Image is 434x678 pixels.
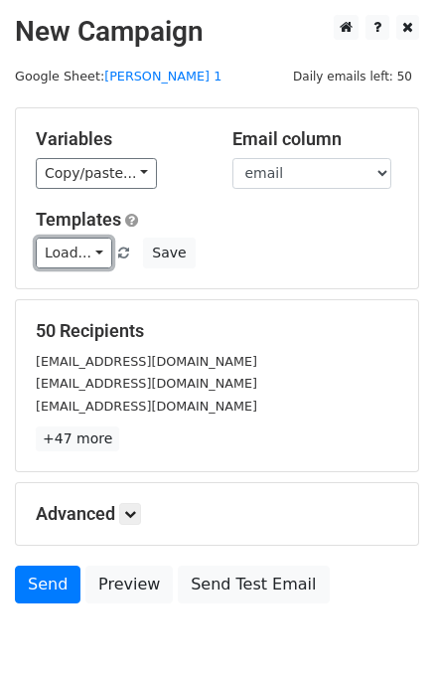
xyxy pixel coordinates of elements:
[36,426,119,451] a: +47 more
[286,66,419,87] span: Daily emails left: 50
[36,503,398,525] h5: Advanced
[36,320,398,342] h5: 50 Recipients
[36,376,257,391] small: [EMAIL_ADDRESS][DOMAIN_NAME]
[36,209,121,230] a: Templates
[36,128,203,150] h5: Variables
[85,566,173,603] a: Preview
[143,238,195,268] button: Save
[15,566,80,603] a: Send
[286,69,419,84] a: Daily emails left: 50
[36,399,257,414] small: [EMAIL_ADDRESS][DOMAIN_NAME]
[15,69,221,84] small: Google Sheet:
[104,69,221,84] a: [PERSON_NAME] 1
[178,566,329,603] a: Send Test Email
[335,583,434,678] iframe: Chat Widget
[36,354,257,369] small: [EMAIL_ADDRESS][DOMAIN_NAME]
[36,238,112,268] a: Load...
[15,15,419,49] h2: New Campaign
[36,158,157,189] a: Copy/paste...
[232,128,399,150] h5: Email column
